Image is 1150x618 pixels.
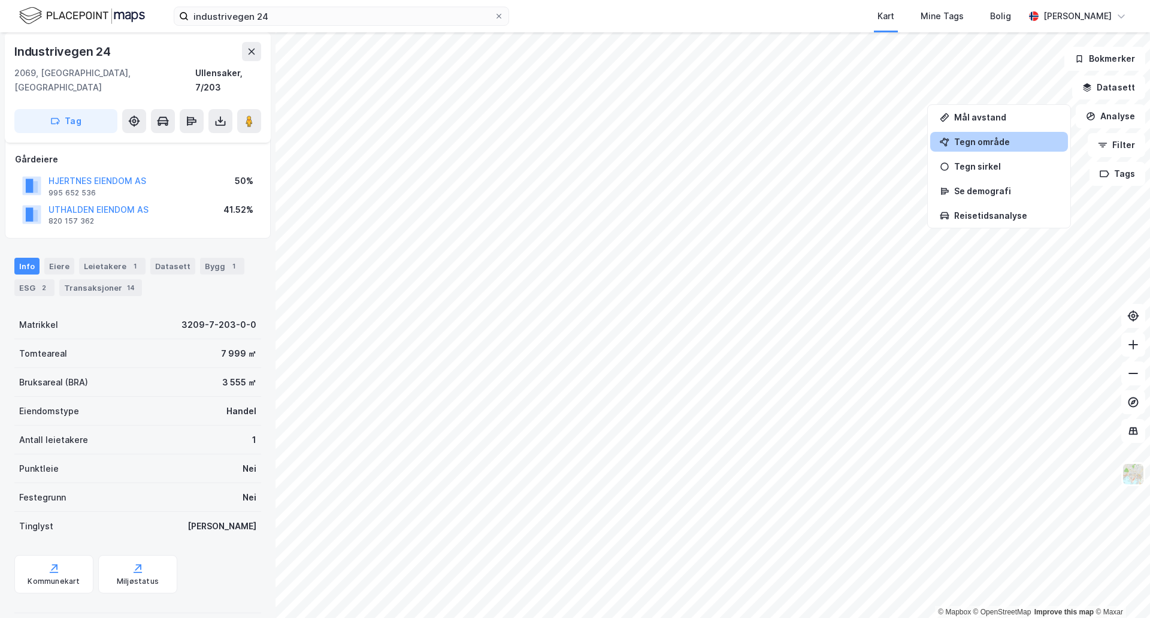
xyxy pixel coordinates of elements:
[125,282,137,294] div: 14
[59,279,142,296] div: Transaksjoner
[79,258,146,275] div: Leietakere
[990,9,1011,23] div: Bolig
[1064,47,1145,71] button: Bokmerker
[19,5,145,26] img: logo.f888ab2527a4732fd821a326f86c7f29.svg
[226,404,256,418] div: Handel
[1122,463,1145,486] img: Z
[19,375,88,390] div: Bruksareal (BRA)
[14,258,40,275] div: Info
[1090,162,1145,186] button: Tags
[19,433,88,447] div: Antall leietakere
[235,174,253,188] div: 50%
[1090,560,1150,618] div: Kontrollprogram for chat
[28,577,80,586] div: Kommunekart
[14,109,117,133] button: Tag
[243,462,256,476] div: Nei
[938,608,971,616] a: Mapbox
[954,210,1058,221] div: Reisetidsanalyse
[228,260,240,272] div: 1
[117,577,159,586] div: Miljøstatus
[19,404,79,418] div: Eiendomstype
[14,42,113,61] div: Industrivegen 24
[973,608,1031,616] a: OpenStreetMap
[222,375,256,390] div: 3 555 ㎡
[921,9,964,23] div: Mine Tags
[189,7,494,25] input: Søk på adresse, matrikkel, gårdeiere, leietakere eller personer
[19,462,59,476] div: Punktleie
[49,188,96,198] div: 995 652 536
[44,258,74,275] div: Eiere
[14,279,55,296] div: ESG
[252,433,256,447] div: 1
[954,137,1058,147] div: Tegn område
[38,282,50,294] div: 2
[187,519,256,533] div: [PERSON_NAME]
[200,258,244,275] div: Bygg
[15,152,261,167] div: Gårdeiere
[1076,104,1145,128] button: Analyse
[1043,9,1112,23] div: [PERSON_NAME]
[954,161,1058,171] div: Tegn sirkel
[195,66,261,95] div: Ullensaker, 7/203
[243,490,256,505] div: Nei
[877,9,894,23] div: Kart
[19,318,58,332] div: Matrikkel
[223,203,253,217] div: 41.52%
[1088,133,1145,157] button: Filter
[19,519,53,533] div: Tinglyst
[19,490,66,505] div: Festegrunn
[1034,608,1094,616] a: Improve this map
[19,346,67,361] div: Tomteareal
[221,346,256,361] div: 7 999 ㎡
[954,186,1058,196] div: Se demografi
[49,216,94,226] div: 820 157 362
[954,112,1058,122] div: Mål avstand
[1090,560,1150,618] iframe: Chat Widget
[14,66,195,95] div: 2069, [GEOGRAPHIC_DATA], [GEOGRAPHIC_DATA]
[150,258,195,275] div: Datasett
[129,260,141,272] div: 1
[1072,76,1145,100] button: Datasett
[181,318,256,332] div: 3209-7-203-0-0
